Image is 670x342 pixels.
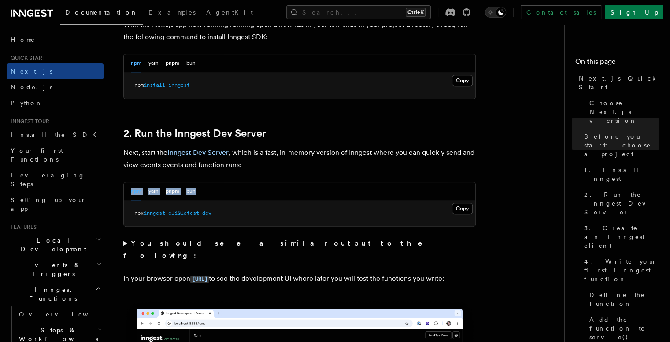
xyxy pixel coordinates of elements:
[575,56,659,70] h4: On this page
[589,99,659,125] span: Choose Next.js version
[144,210,199,216] span: inngest-cli@latest
[11,84,52,91] span: Node.js
[123,237,476,262] summary: You should see a similar output to the following:
[7,236,96,254] span: Local Development
[452,203,473,214] button: Copy
[206,9,253,16] span: AgentKit
[7,261,96,278] span: Events & Triggers
[148,9,196,16] span: Examples
[406,8,426,17] kbd: Ctrl+K
[143,3,201,24] a: Examples
[166,54,179,72] button: pnpm
[7,143,104,167] a: Your first Functions
[7,167,104,192] a: Leveraging Steps
[123,127,266,140] a: 2. Run the Inngest Dev Server
[65,9,138,16] span: Documentation
[521,5,601,19] a: Contact sales
[148,54,159,72] button: yarn
[575,70,659,95] a: Next.js Quick Start
[11,196,86,212] span: Setting up your app
[7,127,104,143] a: Install the SDK
[11,172,85,188] span: Leveraging Steps
[201,3,258,24] a: AgentKit
[11,147,63,163] span: Your first Functions
[586,287,659,312] a: Define the function
[584,190,659,217] span: 2. Run the Inngest Dev Server
[131,54,141,72] button: npm
[7,32,104,48] a: Home
[15,306,104,322] a: Overview
[11,131,102,138] span: Install the SDK
[7,232,104,257] button: Local Development
[7,95,104,111] a: Python
[11,99,43,107] span: Python
[190,274,209,283] a: [URL]
[584,165,659,183] span: 1. Install Inngest
[584,224,659,250] span: 3. Create an Inngest client
[167,148,229,157] a: Inngest Dev Server
[7,282,104,306] button: Inngest Functions
[186,182,196,200] button: bun
[148,182,159,200] button: yarn
[11,35,35,44] span: Home
[7,224,37,231] span: Features
[7,192,104,217] a: Setting up your app
[7,63,104,79] a: Next.js
[584,132,659,158] span: Before you start: choose a project
[123,147,476,171] p: Next, start the , which is a fast, in-memory version of Inngest where you can quickly send and vi...
[202,210,211,216] span: dev
[7,55,45,62] span: Quick start
[7,257,104,282] button: Events & Triggers
[7,118,49,125] span: Inngest tour
[581,129,659,162] a: Before you start: choose a project
[168,82,190,88] span: inngest
[605,5,663,19] a: Sign Up
[166,182,179,200] button: pnpm
[134,82,144,88] span: npm
[286,5,431,19] button: Search...Ctrl+K
[134,210,144,216] span: npx
[584,257,659,283] span: 4. Write your first Inngest function
[11,68,52,75] span: Next.js
[589,291,659,308] span: Define the function
[144,82,165,88] span: install
[581,162,659,187] a: 1. Install Inngest
[452,75,473,86] button: Copy
[7,285,95,303] span: Inngest Functions
[586,95,659,129] a: Choose Next.js version
[186,54,196,72] button: bun
[123,239,435,260] strong: You should see a similar output to the following:
[190,276,209,283] code: [URL]
[581,254,659,287] a: 4. Write your first Inngest function
[581,187,659,220] a: 2. Run the Inngest Dev Server
[60,3,143,25] a: Documentation
[131,182,141,200] button: npm
[19,311,110,318] span: Overview
[485,7,506,18] button: Toggle dark mode
[123,18,476,43] p: With the Next.js app now running running open a new tab in your terminal. In your project directo...
[123,272,476,285] p: In your browser open to see the development UI where later you will test the functions you write:
[589,315,659,342] span: Add the function to serve()
[579,74,659,92] span: Next.js Quick Start
[7,79,104,95] a: Node.js
[581,220,659,254] a: 3. Create an Inngest client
